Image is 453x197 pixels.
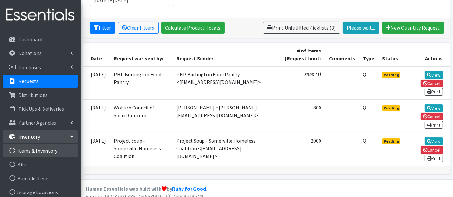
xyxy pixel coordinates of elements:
a: Purchases [3,61,78,74]
span: Pending [382,72,400,78]
p: Distributions [18,92,48,98]
td: 3300 (1) [280,66,325,100]
a: Print [425,155,443,162]
a: Pick Ups & Deliveries [3,102,78,115]
a: View [425,137,443,145]
th: Date [83,43,110,66]
p: Partner Agencies [18,119,56,126]
th: Request Sender [172,43,280,66]
a: Clear Filters [118,22,159,34]
abbr: Quantity [363,71,366,78]
button: Filter [90,22,115,34]
p: Pick Ups & Deliveries [18,106,64,112]
a: Ruby for Good [172,185,206,192]
img: HumanEssentials [3,4,78,26]
a: Partner Agencies [3,116,78,129]
td: Project Soup - Somerville Homeless Coalition <[EMAIL_ADDRESS][DOMAIN_NAME]> [172,133,280,166]
td: 800 [280,99,325,133]
td: Woburn Council of Social Concern [110,99,172,133]
td: Project Soup - Somerville Homeless Coalition [110,133,172,166]
a: Cancel [421,113,443,120]
abbr: Quantity [363,137,366,144]
th: # of Items (Request Limit) [280,43,325,66]
th: Comments [325,43,359,66]
a: Calculate Product Totals [161,22,225,34]
a: View [425,71,443,79]
td: [PERSON_NAME] <[PERSON_NAME][EMAIL_ADDRESS][DOMAIN_NAME]> [172,99,280,133]
a: Items & Inventory [3,144,78,157]
a: New Quantity Request [382,22,444,34]
p: Donations [18,50,42,56]
td: [DATE] [83,133,110,166]
a: Dashboard [3,33,78,46]
td: [DATE] [83,66,110,100]
a: Print [425,88,443,96]
span: Pending [382,105,400,111]
a: Print [425,121,443,129]
p: Requests [18,78,39,84]
a: Distributions [3,89,78,101]
a: Print Unfulfilled Picklists (3) [263,22,340,34]
td: [DATE] [83,99,110,133]
p: Dashboard [18,36,42,42]
td: PHP Burlington Food Pantry [110,66,172,100]
th: Type [359,43,378,66]
p: Inventory [18,134,40,140]
span: Pending [382,138,400,144]
a: Please wait... [343,22,379,34]
a: Barcode Items [3,172,78,185]
th: Actions [404,43,451,66]
a: Inventory [3,130,78,143]
a: Cancel [421,146,443,154]
td: 2000 [280,133,325,166]
a: Donations [3,47,78,60]
td: PHP Burlington Food Pantry <[EMAIL_ADDRESS][DOMAIN_NAME]> [172,66,280,100]
a: Requests [3,75,78,88]
a: Cancel [421,80,443,87]
th: Status [378,43,404,66]
a: View [425,104,443,112]
abbr: Quantity [363,104,366,111]
p: Purchases [18,64,41,70]
th: Request was sent by: [110,43,172,66]
strong: Human Essentials was built with by . [86,185,207,192]
a: Kits [3,158,78,171]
